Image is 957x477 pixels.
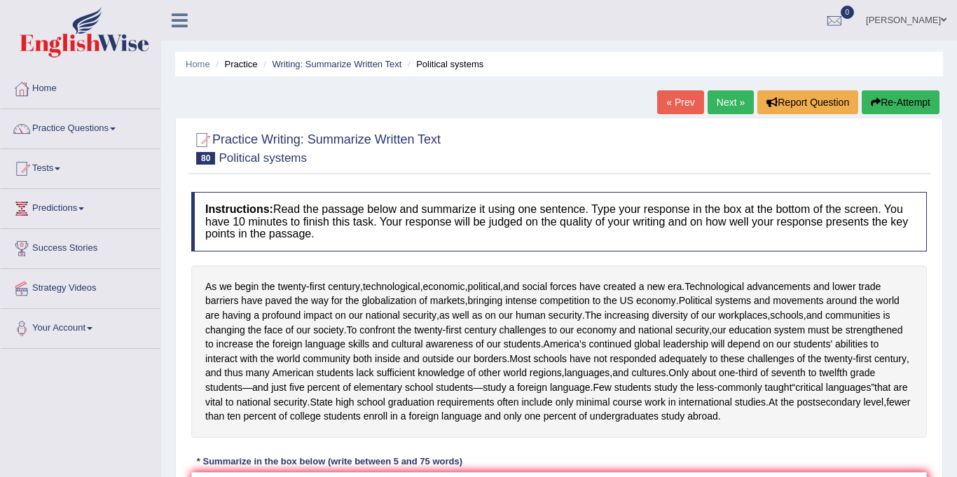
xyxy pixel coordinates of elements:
span: Click to see word definition [205,293,238,308]
span: Click to see word definition [222,308,251,323]
li: Practice [212,57,257,71]
span: Click to see word definition [504,337,541,352]
span: Click to see word definition [499,308,513,323]
span: Click to see word definition [331,293,343,308]
span: Click to see word definition [328,279,360,294]
span: Click to see word definition [227,409,240,424]
span: Click to see word definition [441,409,482,424]
span: Click to see word definition [687,409,718,424]
span: Click to see word definition [472,308,483,323]
span: Click to see word definition [219,279,232,294]
span: Click to see word definition [715,293,751,308]
span: Click to see word definition [570,352,591,366]
span: Click to see word definition [467,279,500,294]
span: Click to see word definition [770,308,803,323]
span: Click to see word definition [819,366,847,380]
span: Click to see word definition [851,366,876,380]
span: Click to see word definition [375,352,401,366]
span: Click to see word definition [372,337,388,352]
span: Click to see word definition [205,337,214,352]
span: Click to see word definition [390,409,398,424]
span: Click to see word definition [457,352,471,366]
span: Click to see word definition [485,308,496,323]
span: Click to see word definition [711,337,724,352]
span: Click to see word definition [619,323,635,338]
span: Click to see word definition [634,337,660,352]
span: Click to see word definition [359,323,395,338]
span: Click to see word definition [504,366,527,380]
span: Click to see word definition [808,352,821,366]
span: Click to see word definition [401,409,406,424]
span: Click to see word definition [256,337,269,352]
span: Click to see word definition [544,409,577,424]
button: Re-Attempt [862,90,939,114]
span: Click to see word definition [335,308,346,323]
span: Click to see word definition [261,352,274,366]
h4: Read the passage below and summarize it using one sentence. Type your response in the box at the ... [191,192,927,251]
span: Click to see word definition [388,395,434,410]
span: Click to see word definition [521,395,552,410]
span: Click to see word definition [363,279,420,294]
span: Click to see word definition [663,337,708,352]
span: Click to see word definition [224,366,242,380]
span: Click to see word definition [376,366,415,380]
span: Click to see word definition [366,308,400,323]
span: Click to see word definition [405,380,433,395]
span: Click to see word definition [647,279,665,294]
span: Click to see word definition [576,395,610,410]
span: Click to see word definition [825,308,881,323]
span: Click to see word definition [347,323,357,338]
span: Click to see word definition [893,380,907,395]
span: Click to see word definition [303,352,350,366]
span: Click to see word definition [765,380,792,395]
span: Click to see word definition [246,366,270,380]
span: Click to see word definition [436,380,473,395]
span: Click to see word definition [290,409,321,424]
span: Click to see word definition [279,409,287,424]
span: Click to see word definition [485,409,501,424]
span: Click to see word definition [295,293,308,308]
a: Home [186,59,210,69]
span: Click to see word definition [754,293,770,308]
span: Click to see word definition [446,323,462,338]
span: Click to see word definition [808,323,829,338]
span: Click to see word definition [313,323,344,338]
span: Click to see word definition [285,323,294,338]
span: Click to see word definition [544,337,586,352]
span: Click to see word definition [503,279,519,294]
span: Click to see word definition [353,352,372,366]
span: Click to see word definition [509,352,530,366]
span: Click to see word definition [874,352,907,366]
span: Click to see word definition [345,293,359,308]
span: Click to see word definition [668,395,676,410]
span: Click to see word definition [205,366,221,380]
span: Click to see word definition [423,279,465,294]
span: Click to see word definition [684,279,744,294]
span: Click to see word definition [863,395,883,410]
span: Click to see word definition [487,337,501,352]
span: Click to see word definition [886,395,910,410]
span: Click to see word definition [579,409,587,424]
span: Click to see word definition [876,293,899,308]
a: Writing: Summarize Written Text [272,59,401,69]
span: Click to see word definition [216,337,254,352]
div: - , , , , . , . , . , , . - , . . - , , , . - — — . - “ ” . . , . [191,265,927,438]
span: Click to see word definition [729,323,771,338]
span: Click to see word definition [846,323,903,338]
span: Click to see word definition [310,395,333,410]
span: Click to see word definition [277,352,300,366]
span: Click to see word definition [793,337,832,352]
span: Click to see word definition [679,395,732,410]
span: Click to see word definition [858,279,881,294]
span: Click to see word definition [476,337,484,352]
span: Click to see word definition [661,409,684,424]
span: Click to see word definition [826,380,872,395]
span: Click to see word definition [357,395,385,410]
span: Click to see word definition [813,279,829,294]
span: Click to see word definition [422,352,454,366]
a: Your Account [1,309,160,344]
span: Click to see word definition [425,337,473,352]
span: Click to see word definition [832,279,855,294]
span: Click to see word definition [860,293,873,308]
span: Click to see word definition [738,366,757,380]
